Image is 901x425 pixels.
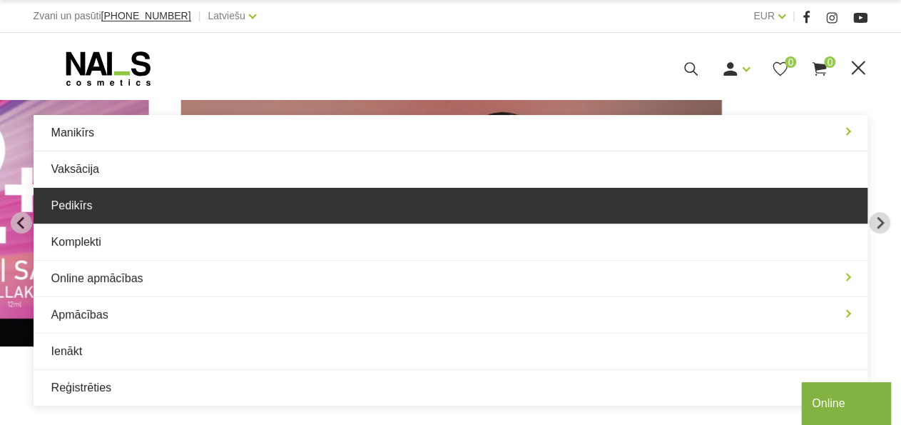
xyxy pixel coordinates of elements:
iframe: chat widget [801,379,894,425]
div: Zvani un pasūti [34,7,191,25]
a: Online apmācības [34,261,868,296]
button: Previous slide [11,212,32,234]
a: Manikīrs [34,115,868,151]
span: 0 [785,56,796,68]
a: 0 [810,60,828,78]
a: Apmācības [34,297,868,333]
a: Latviešu [208,7,245,24]
a: EUR [753,7,775,24]
button: Next slide [869,212,890,234]
a: Ienākt [34,334,868,369]
span: 0 [824,56,835,68]
a: Vaksācija [34,151,868,187]
a: Komplekti [34,224,868,260]
a: Reģistrēties [34,370,868,406]
span: | [793,7,795,25]
span: [PHONE_NUMBER] [101,10,191,21]
a: Pedikīrs [34,188,868,224]
a: [PHONE_NUMBER] [101,11,191,21]
a: 0 [771,60,789,78]
span: | [198,7,201,25]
